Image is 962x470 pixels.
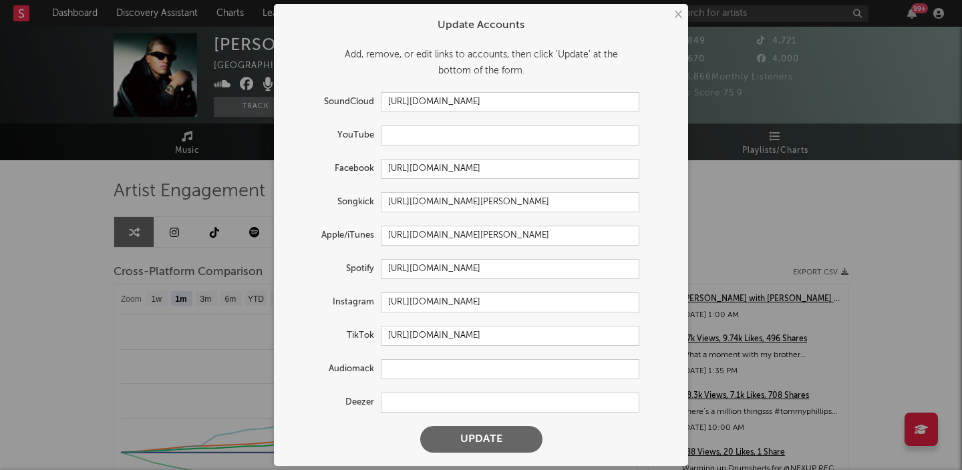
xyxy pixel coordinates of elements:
button: Update [420,426,542,453]
div: Add, remove, or edit links to accounts, then click 'Update' at the bottom of the form. [287,47,675,79]
label: SoundCloud [287,94,381,110]
label: Apple/iTunes [287,228,381,244]
button: × [670,7,685,22]
label: YouTube [287,128,381,144]
label: Spotify [287,261,381,277]
label: Deezer [287,395,381,411]
label: Facebook [287,161,381,177]
label: Songkick [287,194,381,210]
label: TikTok [287,328,381,344]
div: Update Accounts [287,17,675,33]
label: Audiomack [287,361,381,377]
label: Instagram [287,294,381,310]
